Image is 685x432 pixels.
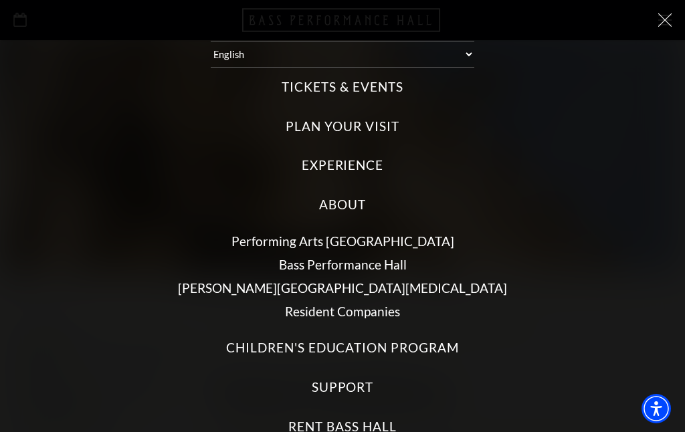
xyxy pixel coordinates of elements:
a: Performing Arts [GEOGRAPHIC_DATA] [231,233,454,249]
label: Experience [302,156,384,175]
a: [PERSON_NAME][GEOGRAPHIC_DATA][MEDICAL_DATA] [178,280,507,296]
label: Support [312,379,374,397]
select: Select: [211,41,474,68]
a: Bass Performance Hall [279,257,407,272]
div: Accessibility Menu [642,394,671,423]
label: Plan Your Visit [286,118,399,136]
label: About [319,196,366,214]
label: Tickets & Events [282,78,403,96]
label: Children's Education Program [226,339,459,357]
a: Resident Companies [285,304,400,319]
